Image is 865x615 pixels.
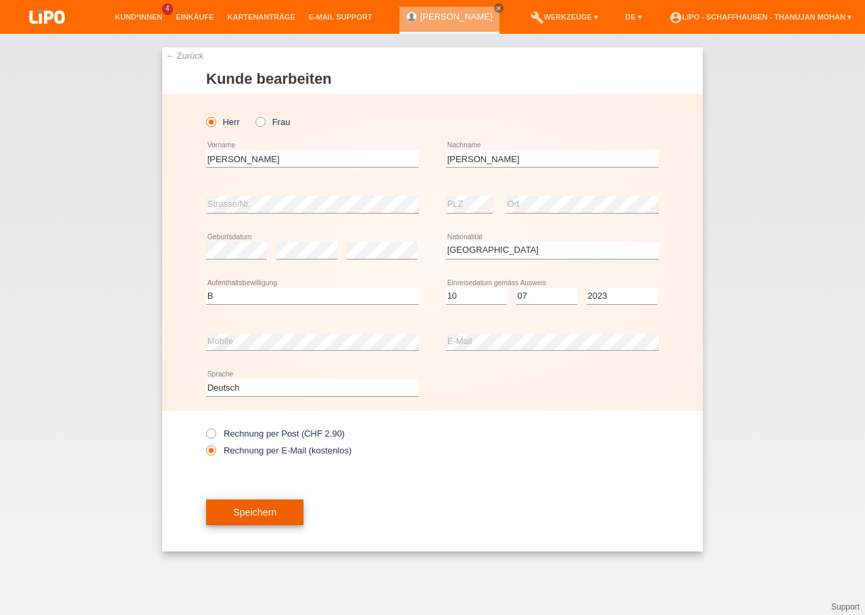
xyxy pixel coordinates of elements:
[255,117,264,126] input: Frau
[206,499,303,525] button: Speichern
[14,28,81,38] a: LIPO pay
[524,13,605,21] a: buildWerkzeuge ▾
[162,3,173,15] span: 4
[206,445,351,456] label: Rechnung per E-Mail (kostenlos)
[169,13,220,21] a: Einkäufe
[206,428,215,445] input: Rechnung per Post (CHF 2.90)
[166,51,203,61] a: ← Zurück
[420,11,493,22] a: [PERSON_NAME]
[206,445,215,462] input: Rechnung per E-Mail (kostenlos)
[206,117,240,127] label: Herr
[302,13,379,21] a: E-Mail Support
[669,11,683,24] i: account_circle
[494,3,503,13] a: close
[831,602,860,612] a: Support
[618,13,648,21] a: DE ▾
[255,117,290,127] label: Frau
[108,13,169,21] a: Kund*innen
[530,11,544,24] i: build
[233,507,276,518] span: Speichern
[221,13,302,21] a: Kartenanträge
[495,5,502,11] i: close
[206,428,345,439] label: Rechnung per Post (CHF 2.90)
[206,70,659,87] h1: Kunde bearbeiten
[206,117,215,126] input: Herr
[662,13,858,21] a: account_circleLIPO - Schaffhausen - Thanujan Mohan ▾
